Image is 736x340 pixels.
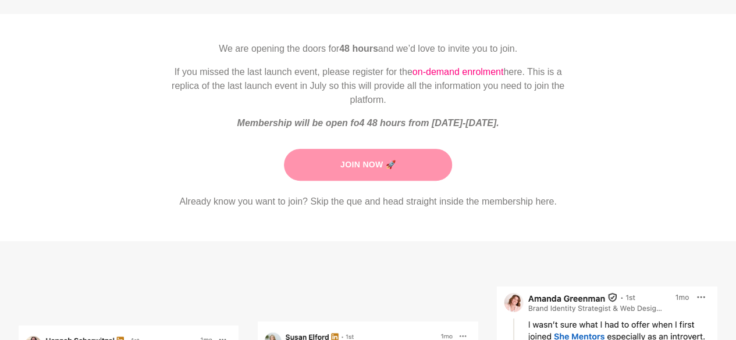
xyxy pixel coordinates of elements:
p: If you missed the last launch event, please register for the here. This is a replica of the last ... [163,65,573,107]
p: We are opening the doors for and we’d love to invite you to join. [163,42,573,56]
strong: 48 hours [339,44,378,53]
p: Already know you want to join? Skip the que and head straight inside the membership here. [163,195,573,209]
em: Membership will be open fo4 48 hours from [DATE]-[DATE]. [237,118,499,128]
a: on-demand enrolment [413,67,504,77]
a: Join Now 🚀 [284,149,452,181]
